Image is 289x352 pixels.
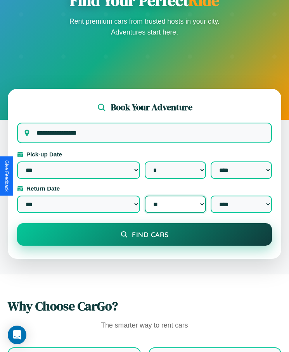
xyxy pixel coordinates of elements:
[4,160,9,192] div: Give Feedback
[111,101,192,113] h2: Book Your Adventure
[8,298,281,315] h2: Why Choose CarGo?
[17,185,272,192] label: Return Date
[17,223,272,246] button: Find Cars
[8,326,26,344] div: Open Intercom Messenger
[8,319,281,332] p: The smarter way to rent cars
[17,151,272,158] label: Pick-up Date
[67,16,222,38] p: Rent premium cars from trusted hosts in your city. Adventures start here.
